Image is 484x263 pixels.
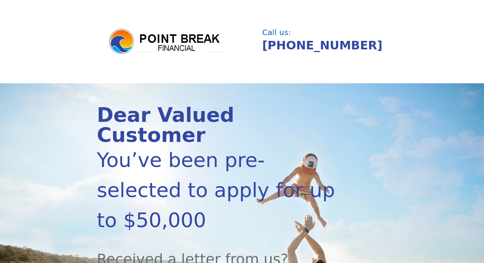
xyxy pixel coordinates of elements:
div: Dear Valued Customer [97,105,343,145]
img: logo.png [108,28,223,56]
div: You’ve been pre-selected to apply for up to $50,000 [97,145,343,235]
a: [PHONE_NUMBER] [262,39,382,52]
div: Call us: [262,29,383,37]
